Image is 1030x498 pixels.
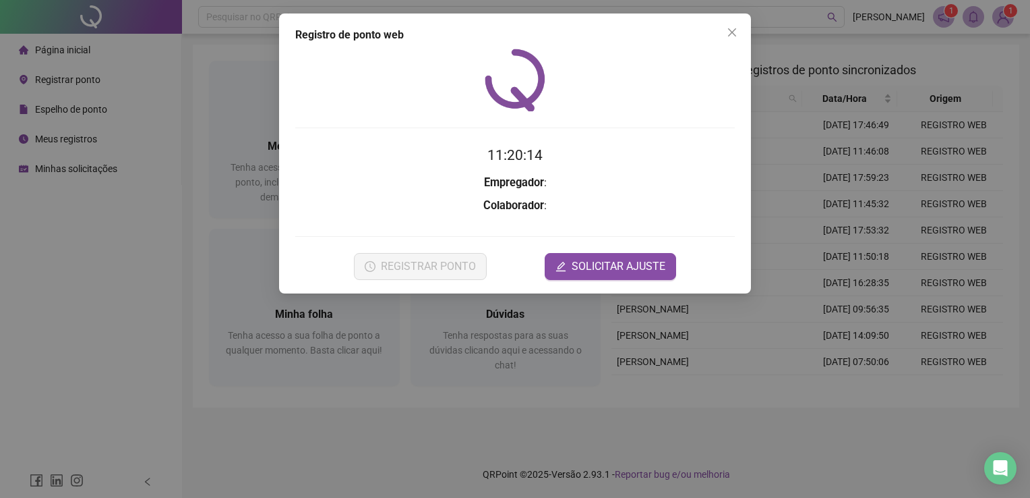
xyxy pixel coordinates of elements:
[483,199,544,212] strong: Colaborador
[485,49,545,111] img: QRPoint
[487,147,543,163] time: 11:20:14
[727,27,737,38] span: close
[295,27,735,43] div: Registro de ponto web
[354,253,487,280] button: REGISTRAR PONTO
[984,452,1017,485] div: Open Intercom Messenger
[545,253,676,280] button: editSOLICITAR AJUSTE
[484,176,544,189] strong: Empregador
[295,174,735,192] h3: :
[721,22,743,43] button: Close
[572,258,665,275] span: SOLICITAR AJUSTE
[295,197,735,215] h3: :
[555,261,566,272] span: edit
